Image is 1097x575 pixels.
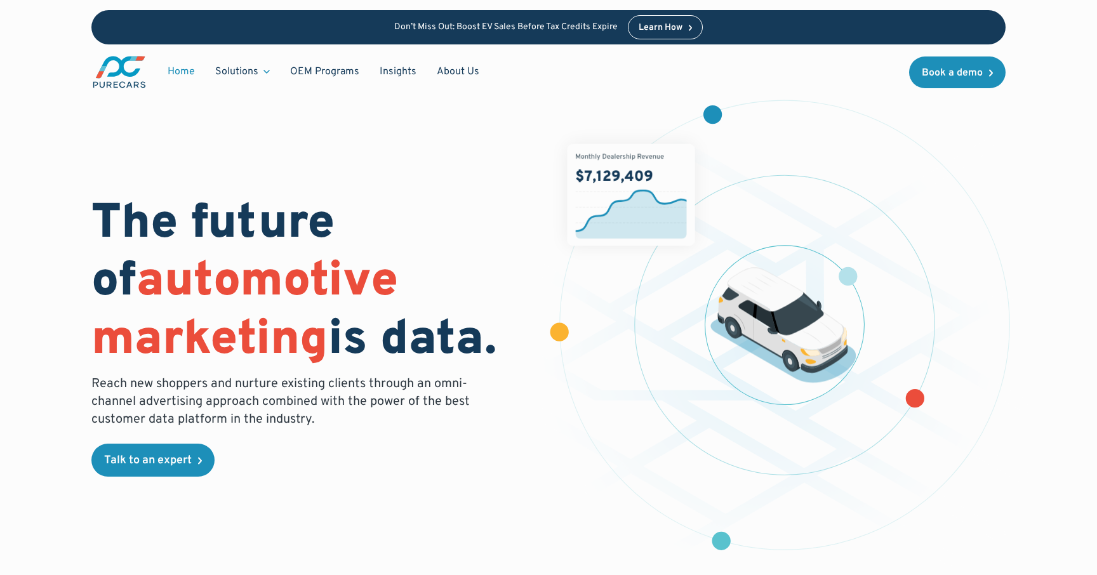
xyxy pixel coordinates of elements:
a: Learn How [628,15,703,39]
div: Solutions [215,65,258,79]
img: purecars logo [91,55,147,89]
div: Solutions [205,60,280,84]
div: Book a demo [922,68,983,78]
div: Learn How [639,23,682,32]
p: Don’t Miss Out: Boost EV Sales Before Tax Credits Expire [394,22,618,33]
span: automotive marketing [91,252,398,371]
img: chart showing monthly dealership revenue of $7m [568,144,695,246]
img: illustration of a vehicle [710,268,856,383]
a: Book a demo [909,56,1006,88]
div: Talk to an expert [104,455,192,466]
a: Home [157,60,205,84]
a: Talk to an expert [91,444,215,477]
a: About Us [427,60,489,84]
h1: The future of is data. [91,196,533,370]
a: Insights [369,60,427,84]
a: main [91,55,147,89]
p: Reach new shoppers and nurture existing clients through an omni-channel advertising approach comb... [91,375,477,428]
a: OEM Programs [280,60,369,84]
